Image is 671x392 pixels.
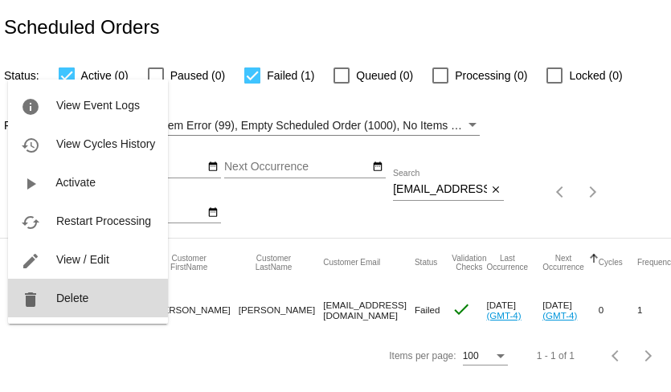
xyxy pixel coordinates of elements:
span: View Event Logs [56,99,140,112]
span: View / Edit [56,253,109,266]
mat-icon: play_arrow [21,174,40,194]
mat-icon: edit [21,251,40,271]
mat-icon: info [21,97,40,116]
mat-icon: delete [21,290,40,309]
mat-icon: cached [21,213,40,232]
span: View Cycles History [56,137,155,150]
span: Restart Processing [56,214,151,227]
span: Delete [56,292,88,304]
mat-icon: history [21,136,40,155]
span: Activate [55,176,96,189]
